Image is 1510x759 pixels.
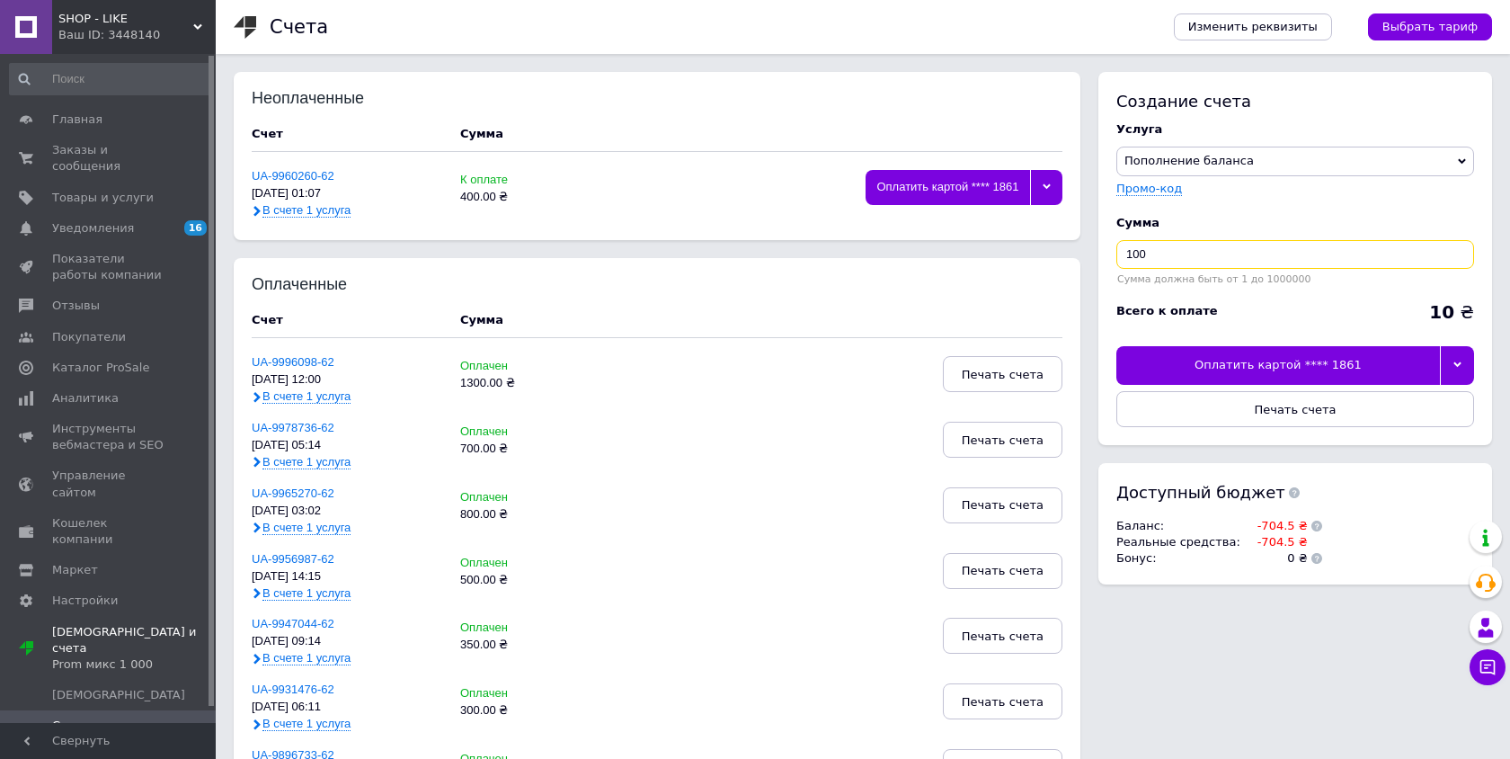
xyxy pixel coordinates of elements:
[962,433,1044,447] span: Печать счета
[943,553,1062,589] button: Печать счета
[460,574,590,587] div: 500.00 ₴
[1116,90,1474,112] div: Создание счета
[962,564,1044,577] span: Печать счета
[962,630,1044,643] span: Печать счета
[9,63,212,95] input: Поиск
[252,505,442,518] div: [DATE] 03:02
[1116,121,1474,138] div: Услуга
[866,170,1030,205] div: Оплатить картой **** 1861
[1116,303,1218,319] div: Всего к оплате
[460,191,590,204] div: 400.00 ₴
[52,656,216,673] div: Prom микс 1 000
[252,169,334,183] a: UA-9960260-62
[1382,19,1478,35] span: Выбрать тариф
[252,373,442,387] div: [DATE] 12:00
[460,377,590,390] div: 1300.00 ₴
[1254,403,1336,416] span: Печать счета
[252,355,334,369] a: UA-9996098-62
[1116,518,1240,534] td: Баланс :
[1116,391,1474,427] button: Печать счета
[460,442,590,456] div: 700.00 ₴
[460,557,590,570] div: Оплачен
[58,27,216,43] div: Ваш ID: 3448140
[52,329,126,345] span: Покупатели
[184,220,207,236] span: 16
[52,468,166,500] span: Управление сайтом
[262,203,351,218] span: В счете 1 услуга
[52,718,88,734] span: Счета
[252,635,442,648] div: [DATE] 09:14
[252,487,334,500] a: UA-9965270-62
[460,621,590,635] div: Оплачен
[460,312,503,328] div: Сумма
[1116,182,1182,195] label: Промо-код
[1116,273,1474,285] div: Сумма должна быть от 1 до 1000000
[460,126,503,142] div: Сумма
[52,562,98,578] span: Маркет
[58,11,193,27] span: SHOP - LIKE
[52,220,134,237] span: Уведомления
[262,651,351,665] span: В счете 1 услуга
[252,683,334,696] a: UA-9931476-62
[1116,481,1285,504] span: Доступный бюджет
[962,695,1044,709] span: Печать счета
[262,521,351,535] span: В счете 1 услуга
[1116,534,1240,550] td: Реальные средства :
[262,455,351,469] span: В счете 1 услуга
[52,390,119,406] span: Аналитика
[52,142,166,174] span: Заказы и сообщения
[460,508,590,522] div: 800.00 ₴
[460,360,590,373] div: Оплачен
[1188,19,1318,35] span: Изменить реквизиты
[252,187,442,201] div: [DATE] 01:07
[1124,154,1254,167] span: Пополнение баланса
[962,498,1044,512] span: Печать счета
[1116,550,1240,567] td: Бонус :
[1368,13,1492,40] a: Выбрать тариф
[460,687,590,701] div: Оплачен
[943,487,1062,523] button: Печать счета
[52,360,149,376] span: Каталог ProSale
[262,717,351,731] span: В счете 1 услуга
[460,704,590,718] div: 300.00 ₴
[52,251,166,283] span: Показатели работы компании
[52,515,166,548] span: Кошелек компании
[252,617,334,630] a: UA-9947044-62
[252,126,442,142] div: Счет
[52,687,185,703] span: [DEMOGRAPHIC_DATA]
[52,624,216,674] span: [DEMOGRAPHIC_DATA] и счета
[252,701,442,714] div: [DATE] 06:11
[262,586,351,601] span: В счете 1 услуга
[262,389,351,404] span: В счете 1 услуга
[1174,13,1332,40] a: Изменить реквизиты
[252,90,369,108] div: Неоплаченные
[460,174,590,187] div: К оплате
[1429,303,1474,321] div: ₴
[270,16,328,38] h1: Счета
[1240,550,1308,567] td: 0 ₴
[460,638,590,652] div: 350.00 ₴
[52,112,102,128] span: Главная
[52,190,154,206] span: Товары и услуги
[1240,518,1308,534] td: -704.5 ₴
[252,276,369,294] div: Оплаченные
[1429,301,1454,323] b: 10
[1240,534,1308,550] td: -704.5 ₴
[52,421,166,453] span: Инструменты вебмастера и SEO
[943,683,1062,719] button: Печать счета
[1116,215,1474,231] div: Сумма
[52,593,118,609] span: Настройки
[252,312,442,328] div: Счет
[943,356,1062,392] button: Печать счета
[252,421,334,434] a: UA-9978736-62
[252,552,334,566] a: UA-9956987-62
[1116,240,1474,269] input: Введите сумму
[52,298,100,314] span: Отзывы
[943,618,1062,654] button: Печать счета
[460,491,590,505] div: Оплачен
[252,439,442,452] div: [DATE] 05:14
[1470,649,1506,685] button: Чат с покупателем
[1116,346,1440,384] div: Оплатить картой **** 1861
[943,422,1062,458] button: Печать счета
[962,368,1044,381] span: Печать счета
